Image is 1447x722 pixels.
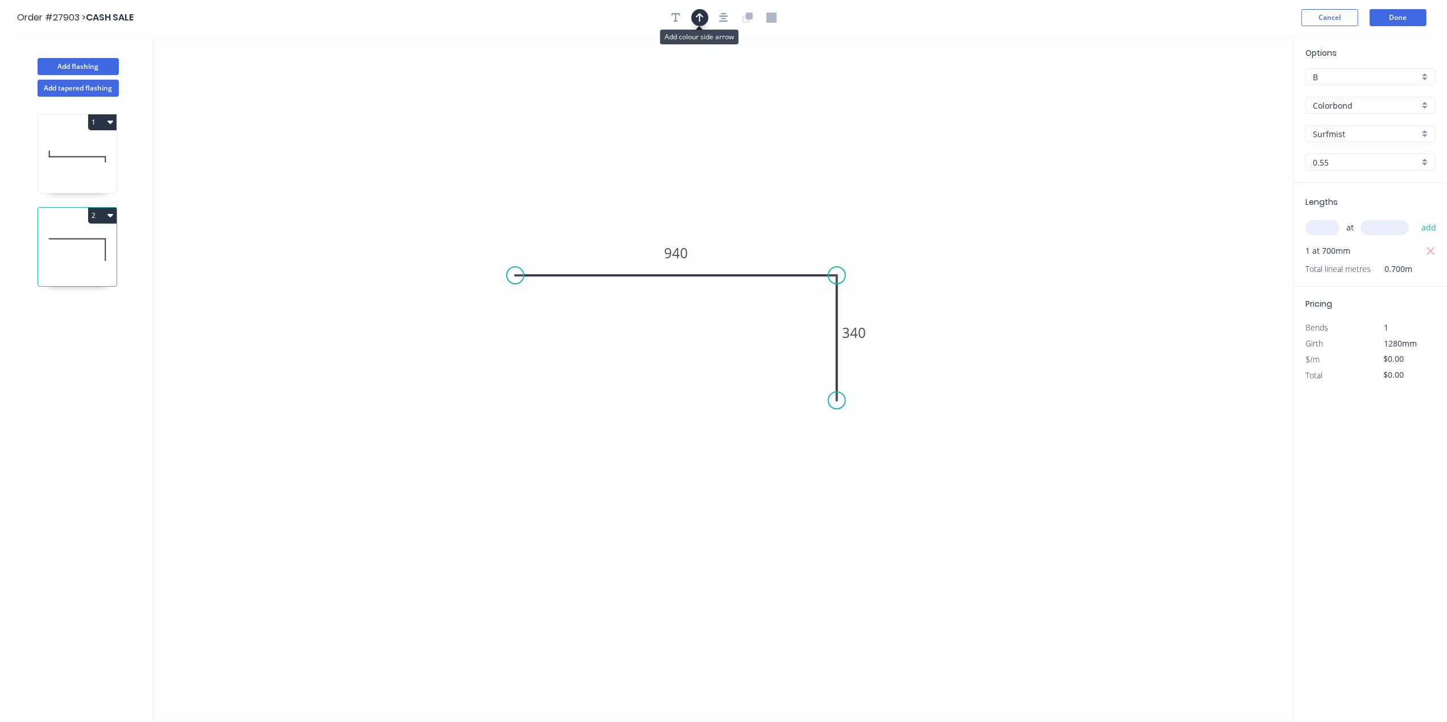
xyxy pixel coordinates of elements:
[842,323,866,342] tspan: 340
[1371,261,1412,277] span: 0.700m
[38,80,119,97] button: Add tapered flashing
[38,58,119,75] button: Add flashing
[1416,218,1442,237] button: add
[1370,9,1427,26] button: Done
[1305,338,1323,349] span: Girth
[1313,128,1419,140] input: Colour
[1305,370,1322,381] span: Total
[88,208,117,224] button: 2
[1305,354,1320,365] span: $/m
[1305,322,1328,333] span: Bends
[17,11,86,24] span: Order #27903 >
[664,244,688,262] tspan: 940
[1384,338,1417,349] span: 1280mm
[1305,243,1350,259] span: 1 at 700mm
[88,114,117,130] button: 1
[1305,298,1332,310] span: Pricing
[154,35,1293,722] svg: 0
[1305,261,1371,277] span: Total lineal metres
[660,30,739,44] div: Add colour side arrow
[1384,322,1389,333] span: 1
[1313,156,1419,168] input: Thickness
[1313,71,1419,83] input: Price level
[1305,196,1338,208] span: Lengths
[1313,100,1419,112] input: Material
[86,11,134,24] span: CASH SALE
[1305,47,1337,59] span: Options
[1346,220,1354,236] span: at
[1301,9,1358,26] button: Cancel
